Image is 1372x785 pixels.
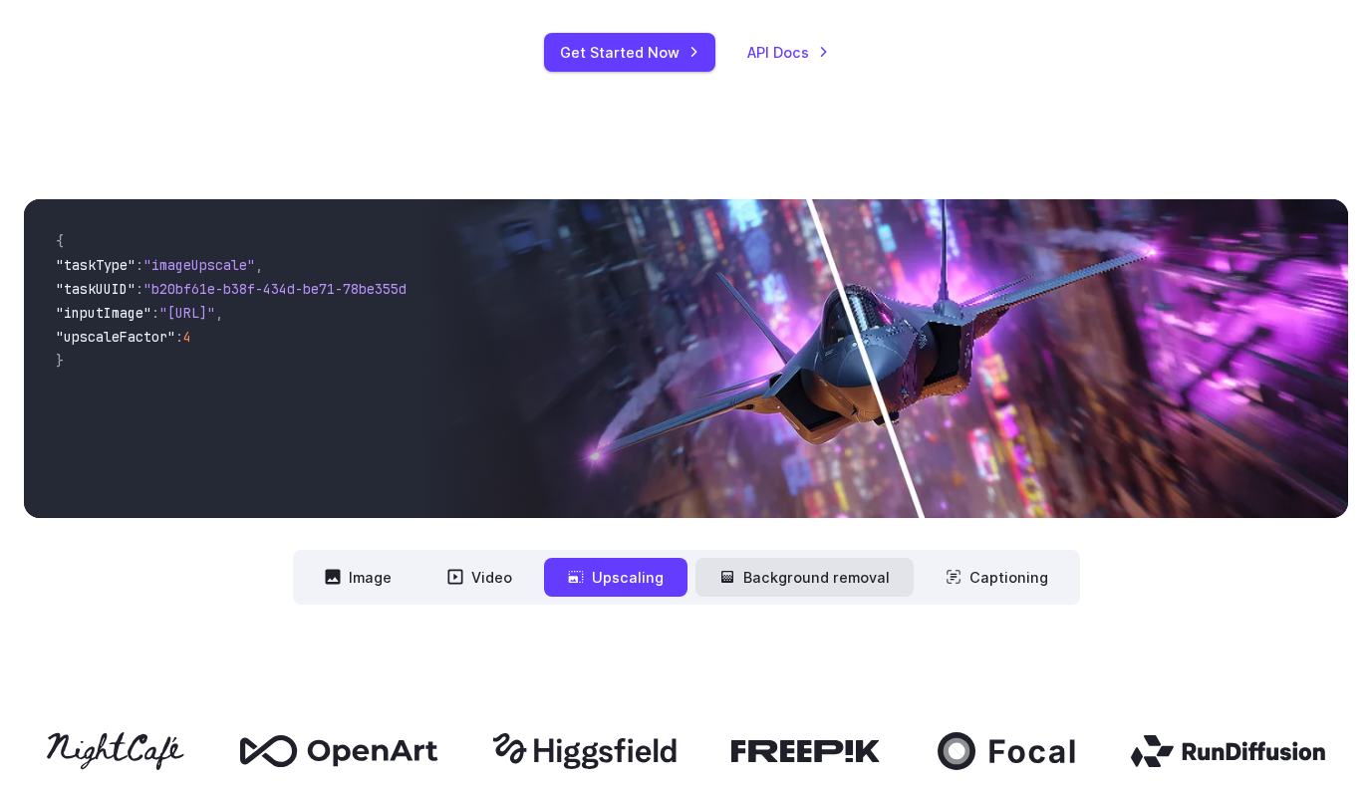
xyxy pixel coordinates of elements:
[143,280,446,298] span: "b20bf61e-b38f-434d-be71-78be355d5795"
[215,304,223,322] span: ,
[544,558,687,597] button: Upscaling
[56,280,136,298] span: "taskUUID"
[159,304,215,322] span: "[URL]"
[175,328,183,346] span: :
[56,304,151,322] span: "inputImage"
[56,328,175,346] span: "upscaleFactor"
[56,256,136,274] span: "taskType"
[143,256,255,274] span: "imageUpscale"
[255,256,263,274] span: ,
[56,352,64,370] span: }
[922,558,1072,597] button: Captioning
[421,199,1348,518] img: Futuristic stealth jet streaking through a neon-lit cityscape with glowing purple exhaust
[544,33,715,72] a: Get Started Now
[747,41,829,64] a: API Docs
[423,558,536,597] button: Video
[136,280,143,298] span: :
[301,558,415,597] button: Image
[183,328,191,346] span: 4
[695,558,914,597] button: Background removal
[136,256,143,274] span: :
[151,304,159,322] span: :
[56,232,64,250] span: {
